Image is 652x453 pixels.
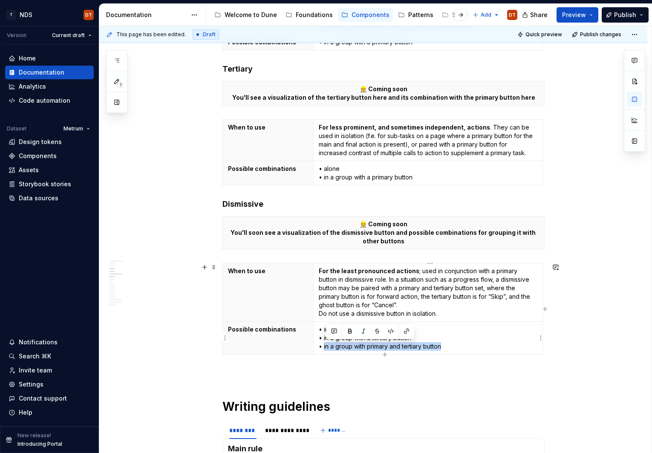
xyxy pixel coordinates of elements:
[408,11,433,19] div: Patterns
[19,366,52,375] div: Invite team
[228,326,296,333] strong: Possible combinations
[228,123,308,132] p: When to use
[5,392,94,405] button: Contact support
[116,31,186,38] span: This page has been edited.
[518,7,553,23] button: Share
[530,11,548,19] span: Share
[60,123,94,135] button: Metrum
[17,441,62,447] p: Introducing Portal
[19,352,51,361] div: Search ⌘K
[19,96,70,105] div: Code automation
[19,180,71,188] div: Storybook stories
[525,31,562,38] span: Quick preview
[5,163,94,177] a: Assets
[106,11,187,19] div: Documentation
[338,8,393,22] a: Components
[5,80,94,93] a: Analytics
[282,8,336,22] a: Foundations
[319,164,537,182] p: • alone • in a group with a primary button
[509,12,516,18] div: DT
[222,399,545,414] h1: Writing guidelines
[19,54,36,63] div: Home
[5,406,94,419] button: Help
[228,85,539,102] p: 👷 Coming soon You'll see a visualization of the tertiary button here and its combination with the...
[228,165,296,172] strong: Possible combinations
[614,11,636,19] span: Publish
[20,11,32,19] div: NDS
[63,125,83,132] span: Metrum
[5,378,94,391] a: Settings
[211,8,280,22] a: Welcome to Dune
[19,152,57,160] div: Components
[395,8,437,22] a: Patterns
[319,325,537,351] p: • in a group with a primary button • in a group with a tertiary button • in a group with primary ...
[228,267,308,275] p: When to use
[481,12,491,18] span: Add
[5,191,94,205] a: Data sources
[19,338,58,346] div: Notifications
[19,138,62,146] div: Design tokens
[5,364,94,377] a: Invite team
[569,29,625,40] button: Publish changes
[211,6,468,23] div: Page tree
[222,199,545,209] h4: Dismissive
[19,68,64,77] div: Documentation
[52,32,85,39] span: Current draft
[296,11,333,19] div: Foundations
[19,380,43,389] div: Settings
[515,29,566,40] button: Quick preview
[562,11,586,19] span: Preview
[5,66,94,79] a: Documentation
[48,29,95,41] button: Current draft
[5,149,94,163] a: Components
[203,31,216,38] span: Draft
[19,408,32,417] div: Help
[5,135,94,149] a: Design tokens
[5,52,94,65] a: Home
[580,31,621,38] span: Publish changes
[5,94,94,107] a: Code automation
[19,394,67,403] div: Contact support
[319,267,419,274] strong: For the least pronounced actions
[228,220,539,245] p: 👷 Coming soon You'll soon see a visualization of the dismissive button and possible combinations ...
[7,32,26,39] div: Version
[352,11,389,19] div: Components
[2,6,97,24] button: TNDSDT
[557,7,598,23] button: Preview
[19,82,46,91] div: Analytics
[319,267,537,318] p: ; used in conjunction with a primary button in dismissive role. In a situation such as a progress...
[319,123,537,157] p: . They can be used in isolation (f.e. for sub-tasks on a page where a primary button for the main...
[470,9,502,21] button: Add
[5,349,94,363] button: Search ⌘K
[117,81,124,88] span: 1
[85,12,92,18] div: DT
[5,177,94,191] a: Storybook stories
[19,194,58,202] div: Data sources
[222,64,545,74] h4: Tertiary
[6,10,16,20] div: T
[7,125,26,132] div: Dataset
[19,166,39,174] div: Assets
[319,124,490,131] strong: For less prominent, and sometimes independent, actions
[5,335,94,349] button: Notifications
[225,11,277,19] div: Welcome to Dune
[602,7,649,23] button: Publish
[17,432,51,439] p: New release!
